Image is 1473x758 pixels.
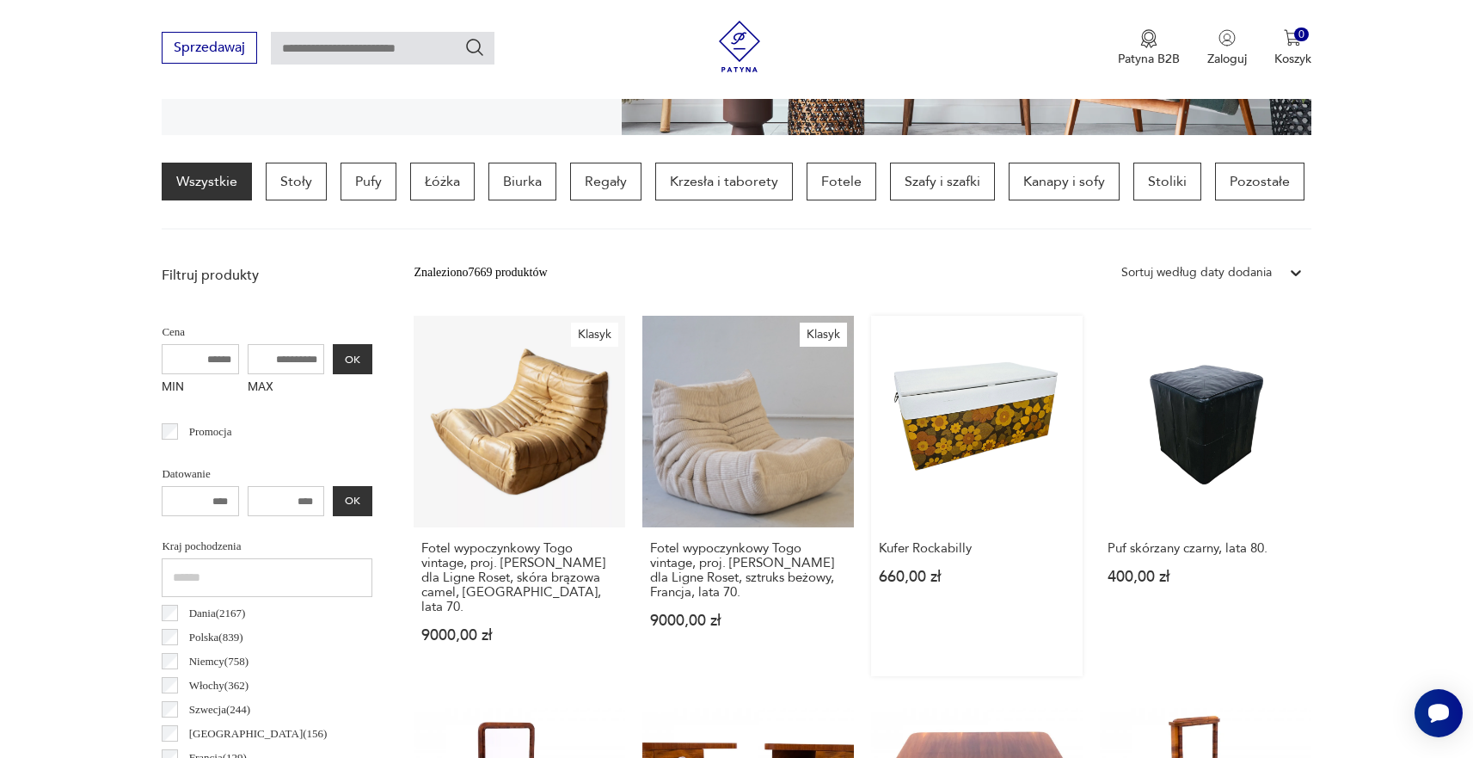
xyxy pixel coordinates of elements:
[189,604,246,623] p: Dania ( 2167 )
[1100,316,1311,676] a: Puf skórzany czarny, lata 80.Puf skórzany czarny, lata 80.400,00 zł
[189,676,249,695] p: Włochy ( 362 )
[410,163,475,200] a: Łóżka
[333,344,372,374] button: OK
[189,700,251,719] p: Szwecja ( 244 )
[1218,29,1236,46] img: Ikonka użytkownika
[871,316,1083,676] a: Kufer RockabillyKufer Rockabilly660,00 zł
[890,163,995,200] a: Szafy i szafki
[488,163,556,200] a: Biurka
[650,613,846,628] p: 9000,00 zł
[879,541,1075,556] h3: Kufer Rockabilly
[1108,570,1304,584] p: 400,00 zł
[642,316,854,676] a: KlasykFotel wypoczynkowy Togo vintage, proj. M. Ducaroy dla Ligne Roset, sztruks beżowy, Francja,...
[1284,29,1301,46] img: Ikona koszyka
[189,422,232,441] p: Promocja
[1121,263,1272,282] div: Sortuj według daty dodania
[1118,29,1180,67] a: Ikona medaluPatyna B2B
[1274,51,1311,67] p: Koszyk
[655,163,793,200] a: Krzesła i taborety
[266,163,327,200] a: Stoły
[162,266,372,285] p: Filtruj produkty
[162,537,372,556] p: Kraj pochodzenia
[464,37,485,58] button: Szukaj
[1133,163,1201,200] a: Stoliki
[879,570,1075,584] p: 660,00 zł
[421,541,617,614] h3: Fotel wypoczynkowy Togo vintage, proj. [PERSON_NAME] dla Ligne Roset, skóra brązowa camel, [GEOGR...
[650,541,846,600] h3: Fotel wypoczynkowy Togo vintage, proj. [PERSON_NAME] dla Ligne Roset, sztruks beżowy, Francja, la...
[1294,28,1309,42] div: 0
[1118,51,1180,67] p: Patyna B2B
[333,486,372,516] button: OK
[189,724,328,743] p: [GEOGRAPHIC_DATA] ( 156 )
[1215,163,1304,200] a: Pozostałe
[341,163,396,200] a: Pufy
[162,32,257,64] button: Sprzedawaj
[162,374,239,402] label: MIN
[1274,29,1311,67] button: 0Koszyk
[1415,689,1463,737] iframe: Smartsupp widget button
[421,628,617,643] p: 9000,00 zł
[714,21,765,72] img: Patyna - sklep z meblami i dekoracjami vintage
[414,316,625,676] a: KlasykFotel wypoczynkowy Togo vintage, proj. M. Ducaroy dla Ligne Roset, skóra brązowa camel, Fra...
[1207,51,1247,67] p: Zaloguj
[1009,163,1120,200] a: Kanapy i sofy
[162,323,372,342] p: Cena
[162,465,372,484] p: Datowanie
[1207,29,1247,67] button: Zaloguj
[414,263,547,282] div: Znaleziono 7669 produktów
[1118,29,1180,67] button: Patyna B2B
[807,163,876,200] a: Fotele
[1140,29,1157,48] img: Ikona medalu
[162,43,257,55] a: Sprzedawaj
[189,628,243,647] p: Polska ( 839 )
[248,374,325,402] label: MAX
[189,652,249,671] p: Niemcy ( 758 )
[1108,541,1304,556] h3: Puf skórzany czarny, lata 80.
[570,163,641,200] a: Regały
[162,163,252,200] a: Wszystkie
